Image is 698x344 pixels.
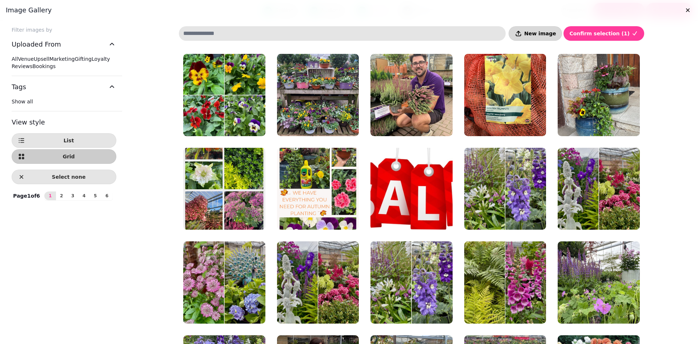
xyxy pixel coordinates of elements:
img: A4F684F9-0D13-43B6-859E-91B2B31F7CCD.jpeg [464,148,546,230]
button: 2 [56,191,67,200]
span: 2 [59,194,64,198]
button: Select none [12,170,116,184]
span: Loyalty [92,56,110,62]
button: List [12,133,116,148]
div: Tags [12,98,116,111]
img: Autumn newsletter2.png [183,148,265,230]
h3: View style [12,117,116,127]
img: 094C7A03-1DF7-4EEB-A32F-42A8E2506BDA.jpeg [558,241,640,324]
span: Show all [12,99,33,104]
button: 3 [67,191,79,200]
span: All [12,56,18,62]
button: Grid [12,149,116,164]
span: Upsell [34,56,49,62]
img: Autumn planting 1.PNG [277,148,359,230]
span: Grid [27,154,110,159]
img: promo bulb.jpg [464,54,546,136]
button: 5 [89,191,101,200]
span: Marketing [49,56,75,62]
span: New image [524,31,556,36]
p: Page 1 of 6 [10,192,43,199]
button: New image [509,26,562,41]
button: 4 [78,191,90,200]
span: 5 [92,194,98,198]
button: 6 [101,191,113,200]
img: pansy1.jpg [183,54,265,136]
span: 3 [70,194,76,198]
span: Select none [27,174,110,179]
span: Bookings [32,63,56,69]
h3: Image gallery [6,6,692,15]
div: Uploaded From [12,55,116,76]
span: Confirm selection ( 1 ) [569,31,630,36]
img: containers.jpg [277,54,359,136]
img: sale.jpg [370,148,453,230]
span: 6 [104,194,110,198]
button: 1 [44,191,56,200]
img: 00A332F5-7084-43E2-9C21-2AB09EA2E156.jpeg [183,241,265,324]
span: Venue [18,56,33,62]
span: 4 [81,194,87,198]
img: EBA07F32-F6C5-41DC-A7B8-F94F24A9737A.jpeg [277,241,359,324]
img: A264CE2D-71C9-4D5E-BB06-3E08C00BFF9B.jpeg [558,148,640,230]
img: 5FA04079-6B50-464E-B05E-7FA69215A896.jpeg [464,241,546,324]
img: Autumn planting 3.jpg [558,54,640,136]
label: Filter images by [6,26,122,33]
img: 311CE6B1-3B8C-4677-925C-DB030FA74F9B.jpeg [370,241,453,324]
span: 1 [47,194,53,198]
span: Reviews [12,63,32,69]
button: Uploaded From [12,33,116,55]
span: Gifting [75,56,92,62]
nav: Pagination [44,191,113,200]
span: List [27,138,110,143]
button: Confirm selection (1) [563,26,644,41]
img: billy1.jpg [370,54,453,136]
button: Tags [12,76,116,98]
